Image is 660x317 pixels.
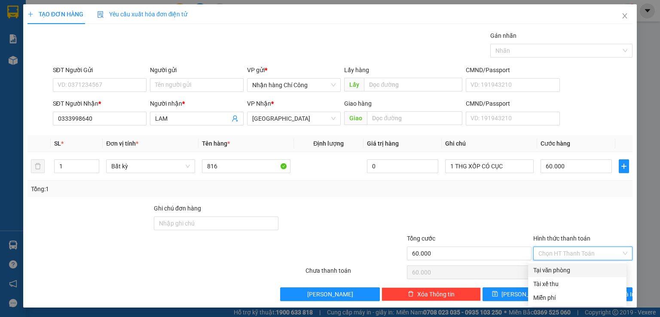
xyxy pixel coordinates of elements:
button: [PERSON_NAME] [280,287,379,301]
div: SĐT Người Gửi [53,65,147,75]
span: Đơn vị tính [106,140,138,147]
div: Chưa thanh toán [305,266,406,281]
img: icon [97,11,104,18]
div: SĐT Người Nhận [53,99,147,108]
span: Giao hàng [344,100,372,107]
span: user-add [232,115,238,122]
label: Ghi chú đơn hàng [154,205,201,212]
span: Yêu cầu xuất hóa đơn điện tử [97,11,188,18]
span: TẠO ĐƠN HÀNG [27,11,83,18]
span: Tên hàng [202,140,230,147]
span: Giao [344,111,367,125]
span: Tổng cước [407,235,435,242]
th: Ghi chú [442,135,537,152]
span: Sài Gòn [252,112,336,125]
span: Giá trị hàng [367,140,399,147]
span: Cước hàng [541,140,570,147]
div: Tổng: 1 [31,184,255,194]
div: Tại văn phòng [533,265,621,275]
div: Tài xế thu [533,279,621,289]
button: save[PERSON_NAME] [483,287,557,301]
button: plus [619,159,629,173]
div: Miễn phí [533,293,621,302]
button: printer[PERSON_NAME] và In [559,287,633,301]
button: deleteXóa Thông tin [382,287,481,301]
input: VD: Bàn, Ghế [202,159,290,173]
span: close [621,12,628,19]
span: [PERSON_NAME] [307,290,353,299]
span: VP Nhận [247,100,271,107]
div: CMND/Passport [466,65,559,75]
span: plus [619,163,629,170]
span: Xóa Thông tin [417,290,455,299]
span: Nhận hàng Chí Công [252,79,336,91]
span: plus [27,11,34,17]
span: Bất kỳ [111,160,189,173]
input: Dọc đường [367,111,462,125]
label: Hình thức thanh toán [533,235,590,242]
input: Ghi chú đơn hàng [154,216,278,230]
span: Lấy [344,78,364,91]
div: CMND/Passport [466,99,559,108]
span: Định lượng [313,140,344,147]
div: VP gửi [247,65,341,75]
span: save [492,291,498,298]
span: [PERSON_NAME] [501,290,547,299]
input: 0 [367,159,438,173]
label: Gán nhãn [490,32,516,39]
button: Close [613,4,637,28]
span: Lấy hàng [344,67,369,73]
div: Người gửi [150,65,244,75]
input: Ghi Chú [445,159,534,173]
div: Người nhận [150,99,244,108]
span: SL [54,140,61,147]
input: Dọc đường [364,78,462,91]
span: delete [408,291,414,298]
button: delete [31,159,45,173]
